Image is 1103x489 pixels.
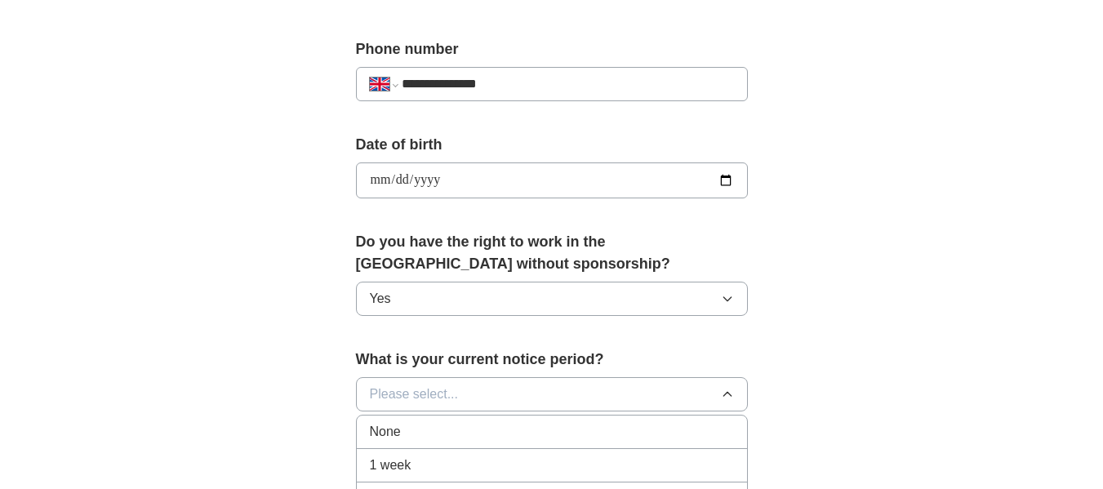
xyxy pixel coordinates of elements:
[356,134,748,156] label: Date of birth
[370,289,391,309] span: Yes
[370,456,411,475] span: 1 week
[356,349,748,371] label: What is your current notice period?
[356,38,748,60] label: Phone number
[370,422,401,442] span: None
[370,385,459,404] span: Please select...
[356,282,748,316] button: Yes
[356,231,748,275] label: Do you have the right to work in the [GEOGRAPHIC_DATA] without sponsorship?
[356,377,748,411] button: Please select...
